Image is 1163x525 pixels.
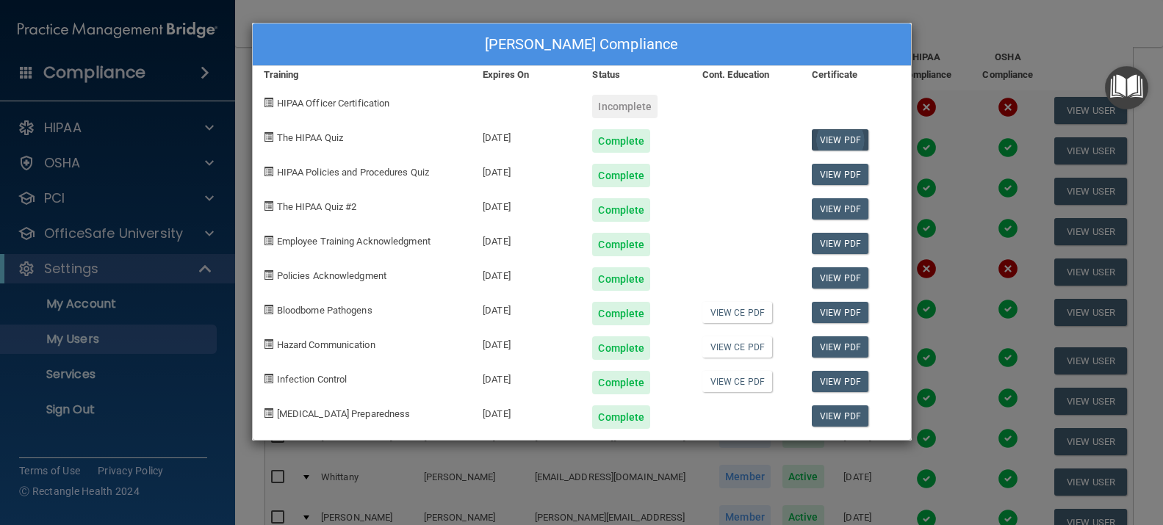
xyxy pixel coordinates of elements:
div: Complete [592,336,650,360]
div: Incomplete [592,95,658,118]
span: The HIPAA Quiz #2 [277,201,357,212]
span: HIPAA Policies and Procedures Quiz [277,167,429,178]
a: View PDF [812,267,868,289]
div: [DATE] [472,187,581,222]
a: View CE PDF [702,302,772,323]
div: [DATE] [472,394,581,429]
div: [PERSON_NAME] Compliance [253,23,911,66]
div: Complete [592,164,650,187]
span: Policies Acknowledgment [277,270,386,281]
div: [DATE] [472,291,581,325]
span: Employee Training Acknowledgment [277,236,431,247]
div: Complete [592,371,650,394]
span: [MEDICAL_DATA] Preparedness [277,408,411,419]
span: Hazard Communication [277,339,375,350]
div: Expires On [472,66,581,84]
div: [DATE] [472,118,581,153]
div: Complete [592,267,650,291]
div: [DATE] [472,153,581,187]
div: Complete [592,129,650,153]
a: View PDF [812,129,868,151]
a: View PDF [812,164,868,185]
a: View PDF [812,198,868,220]
div: Certificate [801,66,910,84]
div: Complete [592,405,650,429]
div: [DATE] [472,325,581,360]
iframe: Drift Widget Chat Controller [909,439,1145,498]
div: Cont. Education [691,66,801,84]
button: Open Resource Center [1105,66,1148,109]
div: Complete [592,302,650,325]
a: View PDF [812,405,868,427]
span: Infection Control [277,374,348,385]
span: Bloodborne Pathogens [277,305,372,316]
div: Complete [592,233,650,256]
a: View PDF [812,336,868,358]
a: View PDF [812,233,868,254]
div: Complete [592,198,650,222]
a: View PDF [812,302,868,323]
div: Status [581,66,691,84]
span: HIPAA Officer Certification [277,98,390,109]
span: The HIPAA Quiz [277,132,343,143]
div: [DATE] [472,360,581,394]
div: [DATE] [472,222,581,256]
a: View PDF [812,371,868,392]
a: View CE PDF [702,336,772,358]
div: [DATE] [472,256,581,291]
div: Training [253,66,472,84]
a: View CE PDF [702,371,772,392]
